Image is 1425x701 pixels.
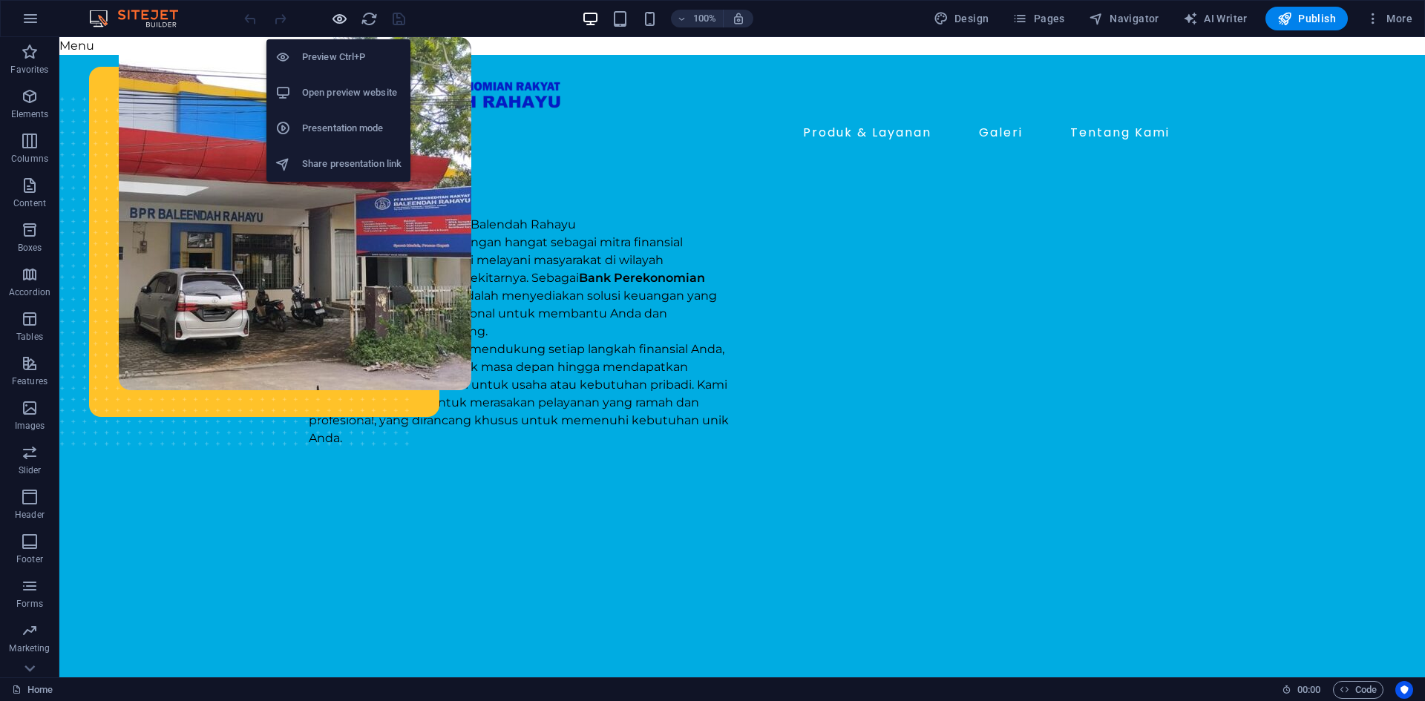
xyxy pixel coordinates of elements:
[1265,7,1348,30] button: Publish
[1395,681,1413,699] button: Usercentrics
[360,10,378,27] button: reload
[1006,7,1070,30] button: Pages
[934,11,989,26] span: Design
[928,7,995,30] button: Design
[361,10,378,27] i: Reload page
[1183,11,1248,26] span: AI Writer
[732,12,745,25] i: On resize automatically adjust zoom level to fit chosen device.
[1012,11,1064,26] span: Pages
[11,153,48,165] p: Columns
[302,48,402,66] h6: Preview Ctrl+P
[1340,681,1377,699] span: Code
[1177,7,1254,30] button: AI Writer
[15,420,45,432] p: Images
[12,681,53,699] a: Click to cancel selection. Double-click to open Pages
[302,84,402,102] h6: Open preview website
[9,286,50,298] p: Accordion
[928,7,995,30] div: Design (Ctrl+Alt+Y)
[18,242,42,254] p: Boxes
[302,119,402,137] h6: Presentation mode
[16,553,43,565] p: Footer
[1083,7,1165,30] button: Navigator
[15,509,45,521] p: Header
[10,64,48,76] p: Favorites
[85,10,197,27] img: Editor Logo
[671,10,724,27] button: 100%
[693,10,717,27] h6: 100%
[1297,681,1320,699] span: 00 00
[1089,11,1159,26] span: Navigator
[12,375,47,387] p: Features
[302,155,402,173] h6: Share presentation link
[1308,684,1310,695] span: :
[1277,11,1336,26] span: Publish
[16,331,43,343] p: Tables
[1360,7,1418,30] button: More
[11,108,49,120] p: Elements
[13,197,46,209] p: Content
[16,598,43,610] p: Forms
[19,464,42,476] p: Slider
[1366,11,1412,26] span: More
[9,642,50,654] p: Marketing
[1333,681,1383,699] button: Code
[1282,681,1321,699] h6: Session time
